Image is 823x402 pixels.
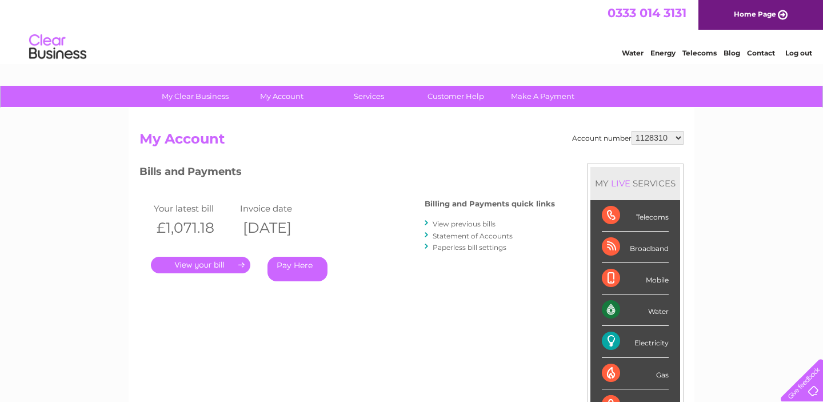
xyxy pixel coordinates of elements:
a: Paperless bill settings [433,243,506,252]
a: 0333 014 3131 [608,6,686,20]
a: Contact [747,49,775,57]
h4: Billing and Payments quick links [425,200,555,208]
div: Gas [602,358,669,389]
a: View previous bills [433,220,496,228]
th: £1,071.18 [151,216,237,240]
h2: My Account [139,131,684,153]
a: Energy [650,49,676,57]
a: . [151,257,250,273]
a: Telecoms [682,49,717,57]
img: logo.png [29,30,87,65]
div: Clear Business is a trading name of Verastar Limited (registered in [GEOGRAPHIC_DATA] No. 3667643... [142,6,682,55]
td: Invoice date [237,201,323,216]
a: My Clear Business [148,86,242,107]
div: Electricity [602,326,669,357]
a: Make A Payment [496,86,590,107]
h3: Bills and Payments [139,164,555,184]
div: Telecoms [602,200,669,232]
a: Statement of Accounts [433,232,513,240]
div: Account number [572,131,684,145]
div: MY SERVICES [590,167,680,200]
a: Services [322,86,416,107]
a: Pay Here [267,257,327,281]
div: Mobile [602,263,669,294]
a: Log out [785,49,812,57]
div: Water [602,294,669,326]
a: Customer Help [409,86,503,107]
a: My Account [235,86,329,107]
a: Blog [724,49,740,57]
th: [DATE] [237,216,323,240]
td: Your latest bill [151,201,237,216]
div: LIVE [609,178,633,189]
div: Broadband [602,232,669,263]
a: Water [622,49,644,57]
